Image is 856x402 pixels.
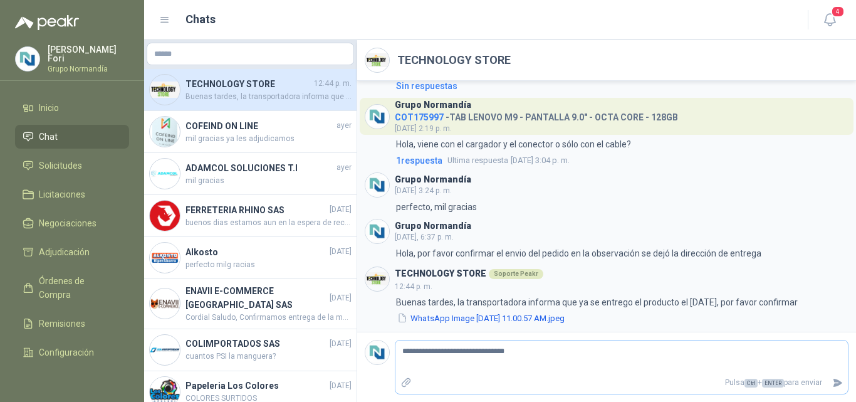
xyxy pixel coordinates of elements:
span: [DATE] [330,380,352,392]
img: Company Logo [150,201,180,231]
p: [PERSON_NAME] Fori [48,45,129,63]
button: Enviar [827,372,848,394]
img: Company Logo [365,48,389,72]
div: Sin respuestas [396,79,457,93]
a: 1respuestaUltima respuesta[DATE] 3:04 p. m. [394,154,848,167]
span: Ctrl [744,379,758,388]
span: [DATE], 6:37 p. m. [395,233,454,241]
span: Buenas tardes, la transportadora informa que ya se entrego el producto el [DATE], por favor confi... [185,91,352,103]
span: Inicio [39,101,59,115]
p: Grupo Normandía [48,65,129,73]
span: Ultima respuesta [447,154,508,167]
label: Adjuntar archivos [395,372,417,394]
p: Pulsa + para enviar [417,372,828,394]
a: Solicitudes [15,154,129,177]
img: Company Logo [16,47,39,71]
img: Company Logo [150,117,180,147]
span: [DATE] 3:04 p. m. [447,154,570,167]
img: Company Logo [150,159,180,189]
a: Company LogoAlkosto[DATE]perfecto milg racias [144,237,357,279]
img: Logo peakr [15,15,79,30]
img: Company Logo [365,173,389,197]
span: perfecto milg racias [185,259,352,271]
h3: Grupo Normandía [395,102,471,108]
span: mil gracias [185,175,352,187]
span: 4 [831,6,845,18]
span: Negociaciones [39,216,97,230]
span: 12:44 p. m. [395,282,432,291]
a: Negociaciones [15,211,129,235]
button: WhatsApp Image [DATE] 11.00.57 AM.jpeg [396,312,566,325]
img: Company Logo [365,220,389,243]
a: Company LogoCOFEIND ON LINEayermil gracias ya les adjudicamos [144,111,357,153]
span: [DATE] [330,246,352,258]
button: 4 [818,9,841,31]
span: 1 respuesta [396,154,442,167]
img: Company Logo [150,335,180,365]
a: Company LogoENAVII E-COMMERCE [GEOGRAPHIC_DATA] SAS[DATE]Cordial Saludo, Confirmamos entrega de l... [144,279,357,329]
a: Company LogoCOLIMPORTADOS SAS[DATE]cuantos PSI la manguera? [144,329,357,371]
a: Sin respuestas [394,79,848,93]
h4: ENAVII E-COMMERCE [GEOGRAPHIC_DATA] SAS [185,284,327,312]
h3: TECHNOLOGY STORE [395,270,486,277]
a: Chat [15,125,129,149]
a: Company LogoTECHNOLOGY STORE12:44 p. m.Buenas tardes, la transportadora informa que ya se entrego... [144,69,357,111]
a: Configuración [15,341,129,364]
span: ayer [337,162,352,174]
span: Configuración [39,346,94,359]
a: Inicio [15,96,129,120]
span: ayer [337,120,352,132]
h4: FERRETERIA RHINO SAS [185,203,327,217]
span: Adjudicación [39,245,90,259]
p: Hola, viene con el cargador y el conector o sólo con el cable? [396,137,631,151]
h3: Grupo Normandía [395,223,471,230]
span: [DATE] [330,338,352,350]
a: Adjudicación [15,240,129,264]
h3: Grupo Normandía [395,176,471,183]
span: [DATE] [330,204,352,216]
h4: TECHNOLOGY STORE [185,77,311,91]
a: Company LogoADAMCOL SOLUCIONES T.Iayermil gracias [144,153,357,195]
a: Remisiones [15,312,129,336]
h4: COLIMPORTADOS SAS [185,337,327,351]
img: Company Logo [150,75,180,105]
div: Soporte Peakr [489,269,543,279]
span: Solicitudes [39,159,82,172]
h4: Papeleria Los Colores [185,379,327,393]
h4: ADAMCOL SOLUCIONES T.I [185,161,334,175]
span: Remisiones [39,317,85,331]
a: Licitaciones [15,182,129,206]
h2: TECHNOLOGY STORE [397,51,511,69]
span: mil gracias ya les adjudicamos [185,133,352,145]
a: Órdenes de Compra [15,269,129,307]
span: ENTER [762,379,784,388]
span: COT175997 [395,112,444,122]
span: Órdenes de Compra [39,274,117,302]
img: Company Logo [365,267,389,291]
span: [DATE] 2:19 p. m. [395,124,452,133]
h4: COFEIND ON LINE [185,119,334,133]
h4: - TAB LENOVO M9 - PANTALLA 9.0" - OCTA CORE - 128GB [395,109,678,121]
a: Company LogoFERRETERIA RHINO SAS[DATE]buenos dias estamos aun en la espera de recepción del pedid... [144,195,357,237]
img: Company Logo [365,341,389,364]
p: Buenas tardes, la transportadora informa que ya se entrego el producto el [DATE], por favor confi... [396,295,798,309]
h1: Chats [185,11,216,28]
img: Company Logo [150,288,180,319]
a: Manuales y ayuda [15,369,129,393]
img: Company Logo [150,243,180,273]
span: [DATE] 3:24 p. m. [395,186,452,195]
span: cuantos PSI la manguera? [185,351,352,362]
span: Chat [39,130,58,144]
span: buenos dias estamos aun en la espera de recepción del pedido, por favor me pueden indicar cuando ... [185,217,352,229]
p: Hola, por favor confirmar el envio del pedido en la observación se dejó la dirección de entrega [396,246,761,260]
img: Company Logo [365,105,389,129]
span: Licitaciones [39,188,85,201]
h4: Alkosto [185,245,327,259]
span: 12:44 p. m. [314,78,352,90]
span: Cordial Saludo, Confirmamos entrega de la mercancia. [185,312,352,324]
span: [DATE] [330,292,352,304]
p: perfecto, mil gracias [396,200,477,214]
